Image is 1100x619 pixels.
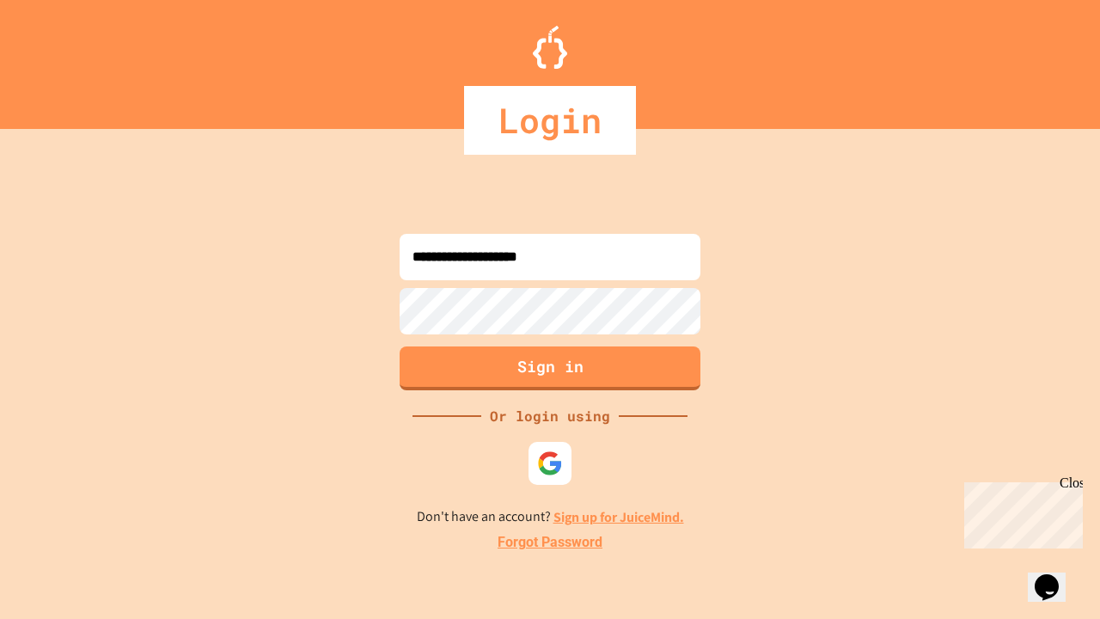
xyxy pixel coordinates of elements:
img: google-icon.svg [537,450,563,476]
img: Logo.svg [533,26,567,69]
a: Sign up for JuiceMind. [553,508,684,526]
a: Forgot Password [498,532,602,553]
div: Chat with us now!Close [7,7,119,109]
p: Don't have an account? [417,506,684,528]
div: Or login using [481,406,619,426]
iframe: chat widget [957,475,1083,549]
button: Sign in [400,346,700,390]
iframe: chat widget [1028,550,1083,602]
div: Login [464,86,636,155]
